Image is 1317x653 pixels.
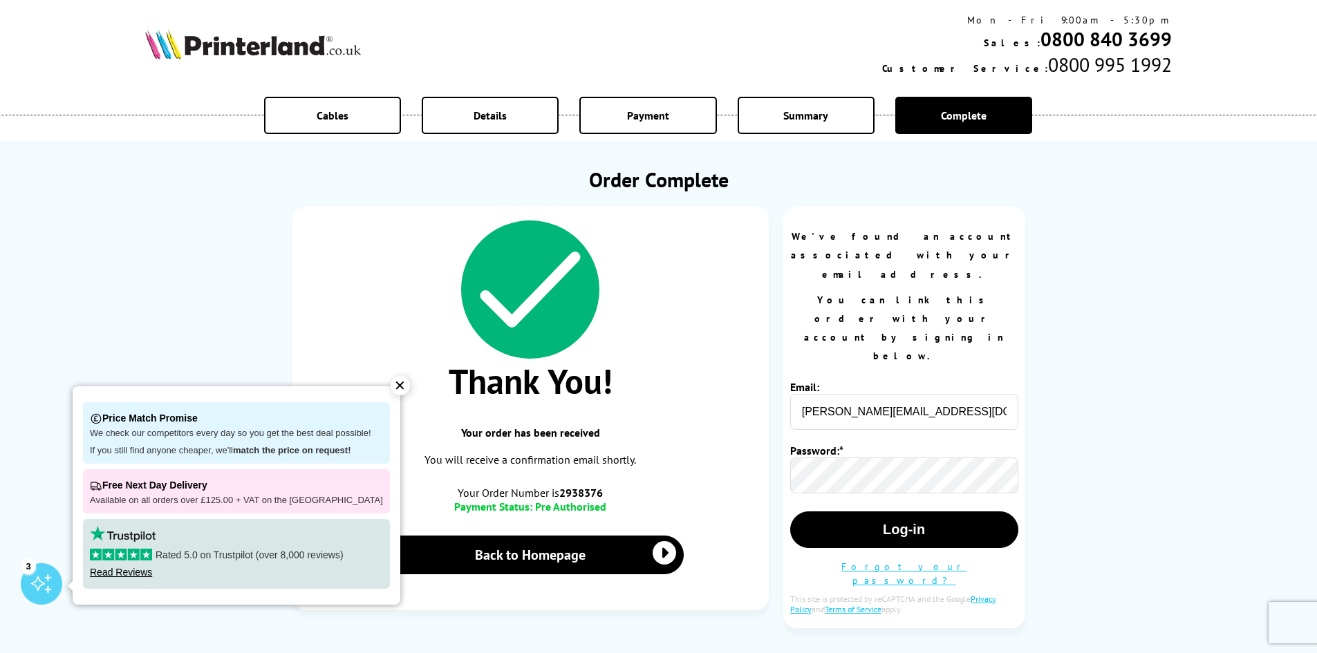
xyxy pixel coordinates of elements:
a: Privacy Policy [790,594,996,614]
label: Email: [790,380,847,394]
div: Mon - Fri 9:00am - 5:30pm [882,14,1172,26]
div: 3 [21,558,36,574]
span: Payment Status: [454,500,532,513]
img: Printerland Logo [145,29,361,59]
span: Summary [783,108,828,122]
span: Payment [627,108,669,122]
span: Your Order Number is [306,486,755,500]
span: Thank You! [306,359,755,404]
p: We've found an account associated with your email address. [790,227,1018,284]
p: You can link this order with your account by signing in below. [790,291,1018,366]
span: 0800 995 1992 [1048,52,1172,77]
p: Free Next Day Delivery [90,476,383,495]
button: Log-in [790,511,1018,548]
a: 0800 840 3699 [1040,26,1172,52]
a: Back to Homepage [377,536,684,574]
p: You will receive a confirmation email shortly. [306,451,755,469]
p: We check our competitors every day so you get the best deal possible! [90,428,383,439]
img: stars-5.svg [90,549,152,560]
p: If you still find anyone cheaper, we'll [90,445,383,457]
span: Complete [941,108,987,122]
h1: Order Complete [292,166,1025,193]
p: Available on all orders over £125.00 + VAT on the [GEOGRAPHIC_DATA] [90,495,383,507]
span: Your order has been received [306,426,755,439]
div: ✕ [391,376,410,395]
span: Cables [317,108,348,122]
a: Terms of Service [825,604,881,614]
img: trustpilot rating [90,526,156,542]
a: Forgot your password? [841,560,966,587]
strong: match the price on request! [233,445,351,455]
p: Rated 5.0 on Trustpilot (over 8,000 reviews) [90,549,383,561]
span: Pre Authorised [535,500,606,513]
div: This site is protected by reCAPTCHA and the Google and apply. [790,594,1018,614]
span: Customer Service: [882,62,1048,75]
span: Sales: [984,37,1040,49]
span: Details [474,108,507,122]
label: Password:* [790,444,847,457]
a: Read Reviews [90,567,152,578]
b: 2938376 [559,486,603,500]
p: Price Match Promise [90,409,383,428]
